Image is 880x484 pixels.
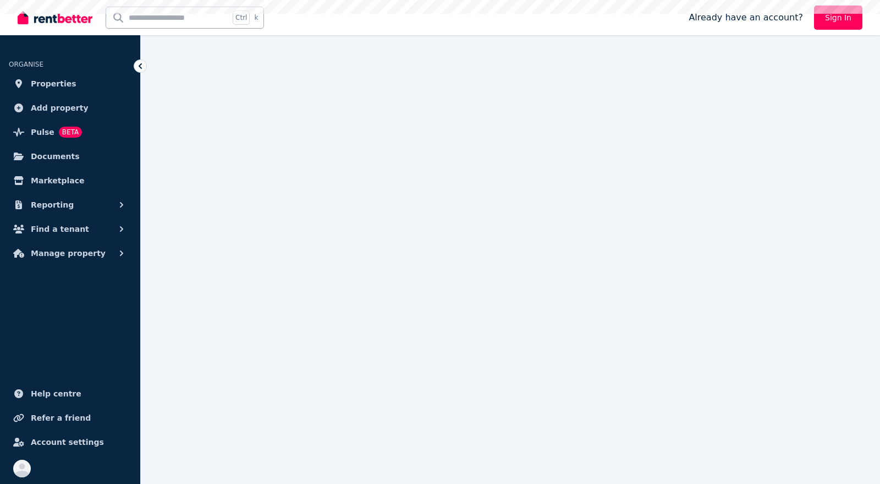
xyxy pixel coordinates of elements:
[18,9,92,26] img: RentBetter
[31,222,89,236] span: Find a tenant
[254,13,258,22] span: k
[31,198,74,211] span: Reporting
[9,218,131,240] button: Find a tenant
[689,11,803,24] span: Already have an account?
[31,411,91,425] span: Refer a friend
[31,101,89,115] span: Add property
[59,127,82,138] span: BETA
[31,387,81,400] span: Help centre
[9,61,43,68] span: ORGANISE
[9,383,131,405] a: Help centre
[9,97,131,119] a: Add property
[9,73,131,95] a: Properties
[9,170,131,192] a: Marketplace
[9,407,131,429] a: Refer a friend
[31,126,54,139] span: Pulse
[9,431,131,453] a: Account settings
[9,145,131,167] a: Documents
[814,6,862,30] a: Sign In
[31,247,106,260] span: Manage property
[31,174,84,187] span: Marketplace
[31,436,104,449] span: Account settings
[9,242,131,264] button: Manage property
[31,77,76,90] span: Properties
[9,121,131,143] a: PulseBETA
[9,194,131,216] button: Reporting
[31,150,80,163] span: Documents
[233,10,250,25] span: Ctrl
